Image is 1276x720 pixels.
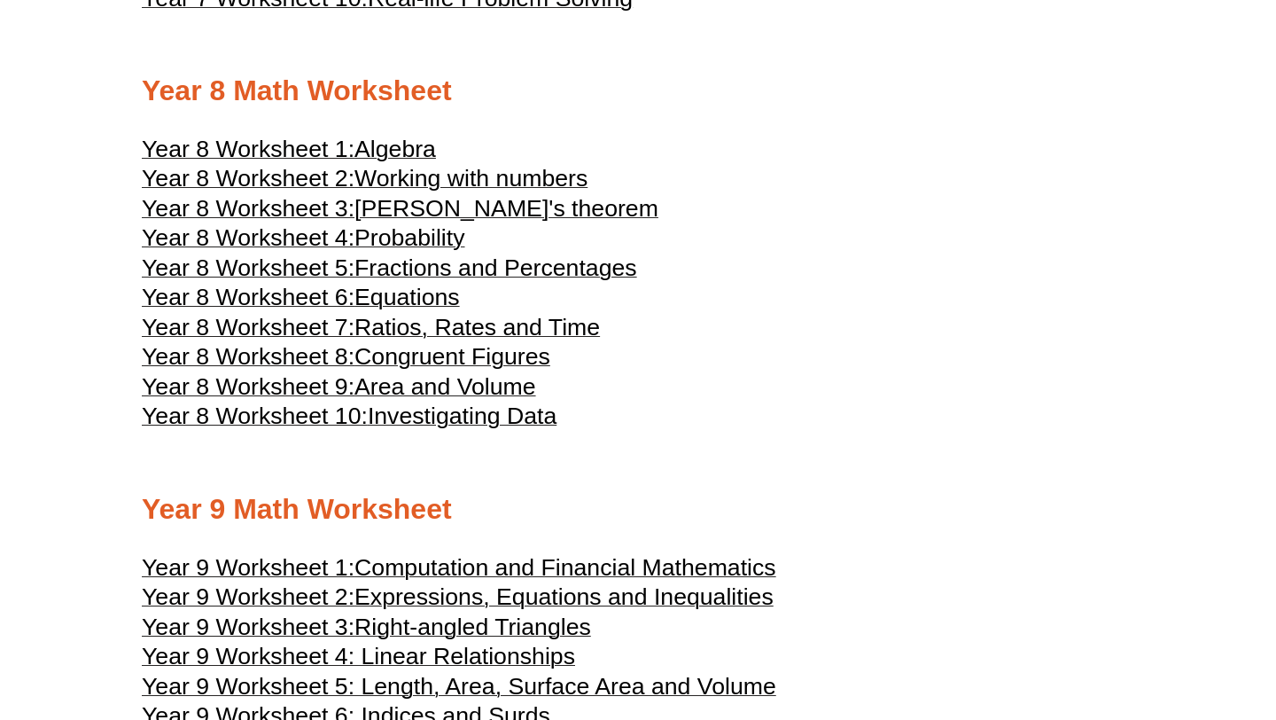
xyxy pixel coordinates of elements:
a: Year 8 Worksheet 6:Equations [142,292,460,309]
span: Year 9 Worksheet 5: Length, Area, Surface Area and Volume [142,673,776,700]
span: [PERSON_NAME]'s theorem [354,195,658,222]
a: Year 8 Worksheet 9:Area and Volume [142,381,536,399]
span: Area and Volume [354,373,536,400]
a: Year 8 Worksheet 10:Investigating Data [142,411,556,428]
span: Working with numbers [354,165,587,192]
span: Year 8 Worksheet 7: [142,314,354,340]
span: Year 8 Worksheet 3: [142,195,354,222]
span: Year 8 Worksheet 10: [142,403,368,429]
span: Algebra [354,136,436,162]
a: Year 9 Worksheet 5: Length, Area, Surface Area and Volume [142,681,776,699]
a: Year 8 Worksheet 5:Fractions and Percentages [142,262,637,280]
span: Year 9 Worksheet 1: [142,554,354,581]
span: Year 8 Worksheet 6: [142,284,354,310]
a: Year 8 Worksheet 2:Working with numbers [142,173,587,191]
a: Year 9 Worksheet 4: Linear Relationships [142,651,575,669]
span: Expressions, Equations and Inequalities [354,583,774,610]
span: Fractions and Percentages [354,254,637,281]
a: Year 8 Worksheet 4:Probability [142,232,465,250]
a: Year 8 Worksheet 1:Algebra [142,144,436,161]
span: Computation and Financial Mathematics [354,554,776,581]
span: Equations [354,284,460,310]
h2: Year 8 Math Worksheet [142,73,1134,110]
span: Right-angled Triangles [354,614,591,640]
span: Year 8 Worksheet 9: [142,373,354,400]
span: Investigating Data [368,403,556,429]
iframe: Chat Widget [972,520,1276,720]
span: Year 8 Worksheet 4: [142,224,354,251]
a: Year 9 Worksheet 1:Computation and Financial Mathematics [142,562,776,580]
a: Year 8 Worksheet 8:Congruent Figures [142,351,550,369]
span: Year 8 Worksheet 1: [142,136,354,162]
span: Year 8 Worksheet 8: [142,343,354,370]
a: Year 8 Worksheet 3:[PERSON_NAME]'s theorem [142,203,658,221]
span: Year 8 Worksheet 5: [142,254,354,281]
span: Year 9 Worksheet 4: Linear Relationships [142,643,575,669]
span: Year 8 Worksheet 2: [142,165,354,192]
span: Probability [354,224,464,251]
span: Year 9 Worksheet 2: [142,583,354,610]
span: Congruent Figures [354,343,550,370]
span: Ratios, Rates and Time [354,314,600,340]
h2: Year 9 Math Worksheet [142,491,1134,528]
a: Year 9 Worksheet 2:Expressions, Equations and Inequalities [142,591,774,609]
a: Year 9 Worksheet 3:Right-angled Triangles [142,622,591,639]
a: Year 8 Worksheet 7:Ratios, Rates and Time [142,322,600,340]
span: Year 9 Worksheet 3: [142,614,354,640]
